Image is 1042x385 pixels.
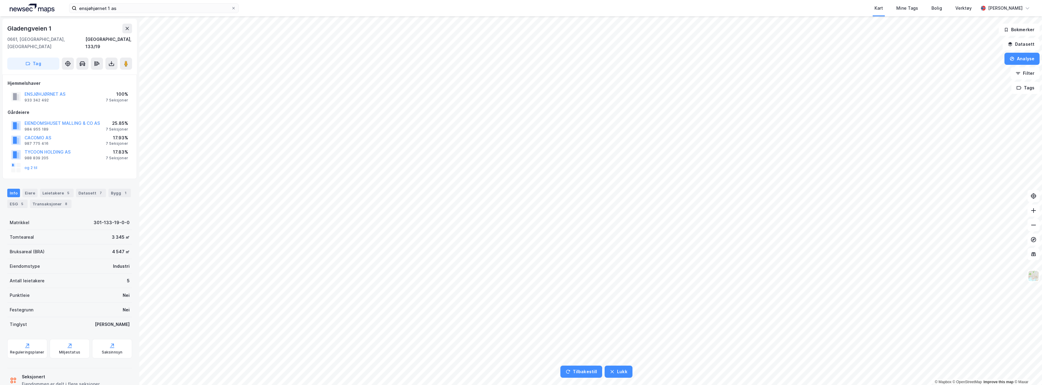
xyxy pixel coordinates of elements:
button: Lukk [605,366,632,378]
div: Bolig [931,5,942,12]
div: [GEOGRAPHIC_DATA], 133/19 [85,36,132,50]
div: Bruksareal (BRA) [10,248,45,255]
div: 100% [106,91,128,98]
div: Gårdeiere [8,109,132,116]
div: Nei [123,306,130,314]
div: Tinglyst [10,321,27,328]
div: 7 [98,190,104,196]
div: Mine Tags [896,5,918,12]
button: Tilbakestill [560,366,602,378]
div: Eiere [22,189,38,197]
div: 4 547 ㎡ [112,248,130,255]
div: Industri [113,263,130,270]
button: Datasett [1003,38,1040,50]
button: Bokmerker [999,24,1040,36]
div: ESG [7,200,28,208]
button: Tags [1011,82,1040,94]
div: Reguleringsplaner [10,350,44,355]
div: 3 345 ㎡ [112,234,130,241]
div: Saksinnsyn [102,350,123,355]
div: Gladengveien 1 [7,24,53,33]
div: 25.85% [106,120,128,127]
div: [PERSON_NAME] [988,5,1023,12]
a: OpenStreetMap [953,380,982,384]
button: Tag [7,58,59,70]
div: Nei [123,292,130,299]
img: logo.a4113a55bc3d86da70a041830d287a7e.svg [10,4,55,13]
div: Verktøy [955,5,972,12]
div: 1 [122,190,128,196]
a: Improve this map [984,380,1014,384]
div: Datasett [76,189,106,197]
div: Matrikkel [10,219,29,226]
div: Transaksjoner [30,200,71,208]
button: Analyse [1004,53,1040,65]
div: 5 [65,190,71,196]
div: 5 [19,201,25,207]
div: 17.93% [106,134,128,141]
a: Mapbox [935,380,951,384]
div: Punktleie [10,292,30,299]
iframe: Chat Widget [1012,356,1042,385]
div: 0661, [GEOGRAPHIC_DATA], [GEOGRAPHIC_DATA] [7,36,85,50]
div: Festegrunn [10,306,33,314]
div: Hjemmelshaver [8,80,132,87]
div: 933 342 492 [25,98,49,103]
div: Bygg [108,189,131,197]
div: 7 Seksjoner [106,127,128,132]
div: Kontrollprogram for chat [1012,356,1042,385]
button: Filter [1010,67,1040,79]
input: Søk på adresse, matrikkel, gårdeiere, leietakere eller personer [77,4,231,13]
div: Seksjonert [22,373,100,380]
div: 301-133-19-0-0 [94,219,130,226]
div: Antall leietakere [10,277,45,284]
div: 17.83% [106,148,128,156]
div: 5 [127,277,130,284]
div: Leietakere [40,189,74,197]
div: Miljøstatus [59,350,80,355]
img: Z [1028,270,1039,282]
div: 988 839 205 [25,156,48,161]
div: Eiendomstype [10,263,40,270]
div: Tomteareal [10,234,34,241]
div: 7 Seksjoner [106,156,128,161]
div: [PERSON_NAME] [95,321,130,328]
div: 7 Seksjoner [106,141,128,146]
div: 987 775 416 [25,141,48,146]
div: Info [7,189,20,197]
div: 8 [63,201,69,207]
div: Kart [874,5,883,12]
div: 984 955 189 [25,127,48,132]
div: 7 Seksjoner [106,98,128,103]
